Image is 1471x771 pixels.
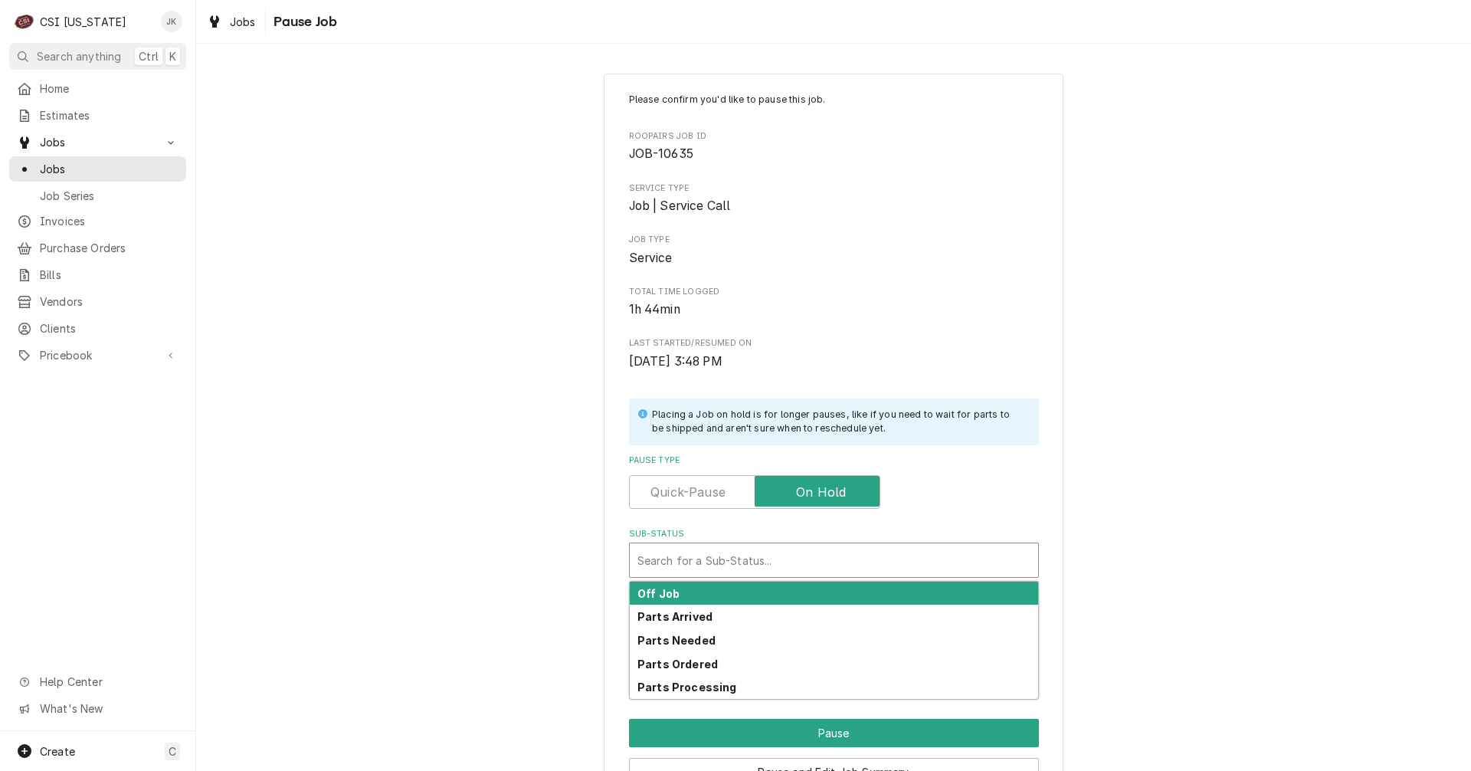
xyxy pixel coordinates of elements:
[40,674,177,690] span: Help Center
[201,9,262,34] a: Jobs
[40,80,179,97] span: Home
[9,262,186,287] a: Bills
[629,249,1039,267] span: Job Type
[40,161,179,177] span: Jobs
[629,145,1039,163] span: Roopairs Job ID
[9,343,186,368] a: Go to Pricebook
[9,289,186,314] a: Vendors
[629,286,1039,298] span: Total Time Logged
[9,76,186,101] a: Home
[629,182,1039,195] span: Service Type
[637,681,737,694] strong: Parts Processing
[169,48,176,64] span: K
[637,634,716,647] strong: Parts Needed
[637,658,718,671] strong: Parts Ordered
[637,610,713,623] strong: Parts Arrived
[37,48,121,64] span: Search anything
[652,408,1024,436] div: Placing a Job on hold is for longer pauses, like if you need to wait for parts to be shipped and ...
[629,719,1039,747] button: Pause
[40,320,179,336] span: Clients
[629,454,1039,467] label: Pause Type
[629,234,1039,246] span: Job Type
[9,235,186,261] a: Purchase Orders
[629,234,1039,267] div: Job Type
[169,743,176,760] span: C
[161,11,182,32] div: JK
[40,134,156,150] span: Jobs
[40,213,179,229] span: Invoices
[40,14,126,30] div: CSI [US_STATE]
[139,48,159,64] span: Ctrl
[40,267,179,283] span: Bills
[40,745,75,758] span: Create
[629,337,1039,370] div: Last Started/Resumed On
[629,251,673,265] span: Service
[269,11,337,32] span: Pause Job
[9,208,186,234] a: Invoices
[629,93,1039,687] div: Job Pause Form
[9,316,186,341] a: Clients
[629,337,1039,349] span: Last Started/Resumed On
[9,103,186,128] a: Estimates
[40,107,179,123] span: Estimates
[629,353,1039,371] span: Last Started/Resumed On
[14,11,35,32] div: CSI Kentucky's Avatar
[629,354,722,369] span: [DATE] 3:48 PM
[629,286,1039,319] div: Total Time Logged
[629,93,1039,107] p: Please confirm you'd like to pause this job.
[40,188,179,204] span: Job Series
[629,300,1039,319] span: Total Time Logged
[629,528,1039,540] label: Sub-Status
[161,11,182,32] div: Jeff Kuehl's Avatar
[629,182,1039,215] div: Service Type
[629,130,1039,163] div: Roopairs Job ID
[40,294,179,310] span: Vendors
[40,347,156,363] span: Pricebook
[629,197,1039,215] span: Service Type
[40,700,177,717] span: What's New
[9,183,186,208] a: Job Series
[629,146,693,161] span: JOB-10635
[14,11,35,32] div: C
[230,14,256,30] span: Jobs
[637,587,680,600] strong: Off Job
[9,669,186,694] a: Go to Help Center
[9,696,186,721] a: Go to What's New
[40,240,179,256] span: Purchase Orders
[629,302,680,317] span: 1h 44min
[9,130,186,155] a: Go to Jobs
[629,528,1039,578] div: Sub-Status
[9,43,186,70] button: Search anythingCtrlK
[9,156,186,182] a: Jobs
[629,198,731,213] span: Job | Service Call
[629,130,1039,143] span: Roopairs Job ID
[629,454,1039,509] div: Pause Type
[629,719,1039,747] div: Button Group Row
